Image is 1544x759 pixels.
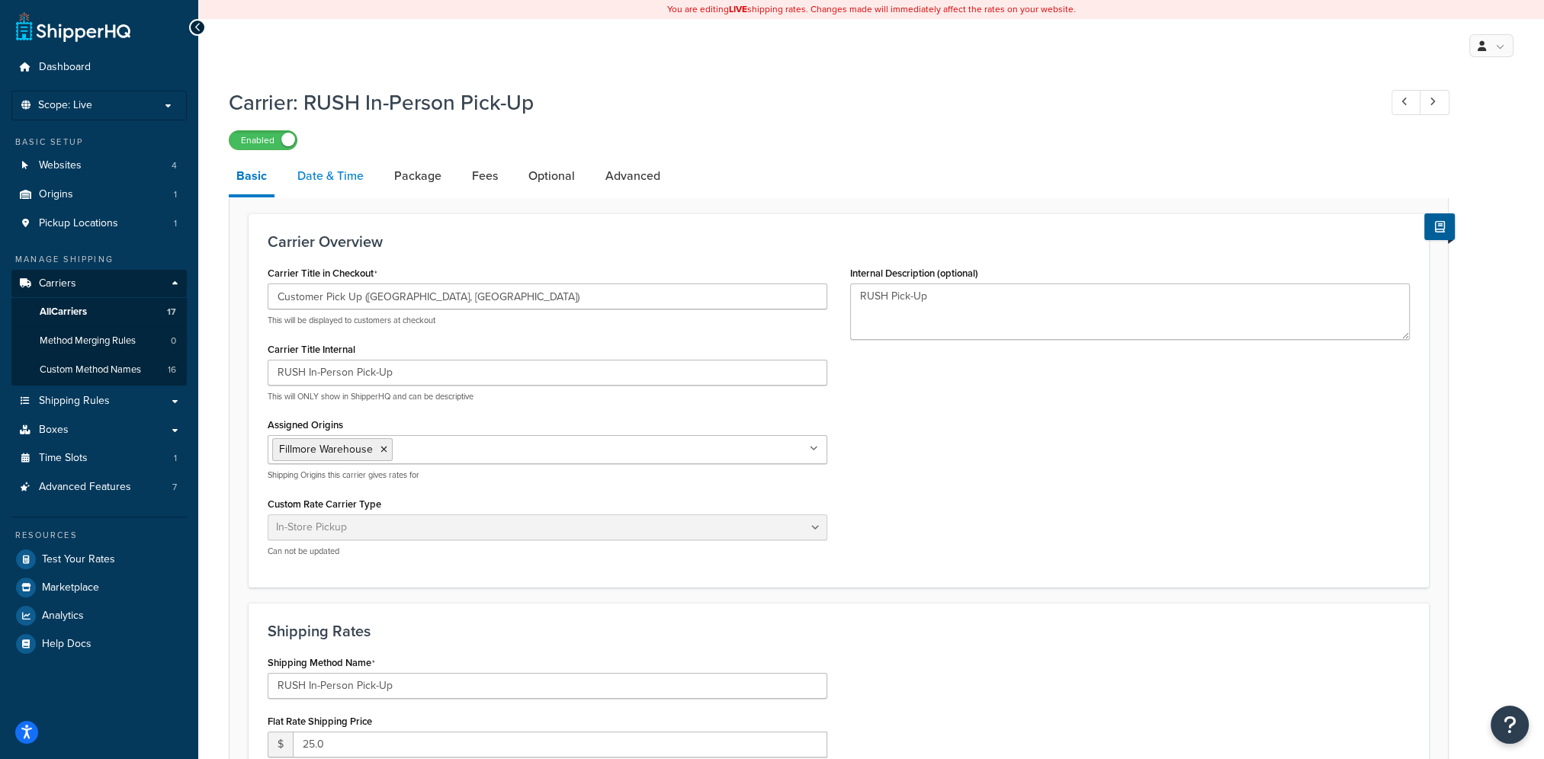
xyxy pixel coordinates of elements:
[11,298,187,326] a: AllCarriers17
[39,277,76,290] span: Carriers
[11,327,187,355] a: Method Merging Rules0
[230,131,297,149] label: Enabled
[268,623,1410,639] h3: Shipping Rates
[11,152,187,180] a: Websites4
[1420,90,1449,115] a: Next Record
[268,267,377,280] label: Carrier Title in Checkout
[11,356,187,384] li: Custom Method Names
[39,481,131,494] span: Advanced Features
[42,581,99,594] span: Marketplace
[39,188,73,201] span: Origins
[11,387,187,415] a: Shipping Rules
[268,716,372,727] label: Flat Rate Shipping Price
[268,233,1410,250] h3: Carrier Overview
[268,732,293,757] span: $
[850,283,1410,340] textarea: RUSH Pick-Up
[174,188,177,201] span: 1
[11,356,187,384] a: Custom Method Names16
[850,267,978,279] label: Internal Description (optional)
[39,61,91,74] span: Dashboard
[268,391,827,402] p: This will ONLY show in ShipperHQ and can be descriptive
[521,158,583,194] a: Optional
[268,419,343,431] label: Assigned Origins
[11,210,187,238] li: Pickup Locations
[11,416,187,444] a: Boxes
[229,88,1363,117] h1: Carrier: RUSH In-Person Pick-Up
[172,159,177,172] span: 4
[11,270,187,298] a: Carriers
[11,473,187,501] li: Advanced Features
[387,158,449,194] a: Package
[11,473,187,501] a: Advanced Features7
[42,610,84,623] span: Analytics
[11,444,187,472] a: Time Slots1
[229,158,274,197] a: Basic
[11,181,187,209] a: Origins1
[172,481,177,494] span: 7
[279,441,373,457] span: Fillmore Warehouse
[11,270,187,386] li: Carriers
[598,158,668,194] a: Advanced
[40,335,136,347] span: Method Merging Rules
[729,2,747,16] b: LIVE
[11,574,187,601] a: Marketplace
[464,158,506,194] a: Fees
[11,630,187,658] a: Help Docs
[40,306,87,319] span: All Carriers
[268,498,381,510] label: Custom Rate Carrier Type
[268,657,375,669] label: Shipping Method Name
[40,363,141,376] span: Custom Method Names
[1491,706,1529,744] button: Open Resource Center
[11,152,187,180] li: Websites
[1392,90,1421,115] a: Previous Record
[11,53,187,82] a: Dashboard
[39,159,82,172] span: Websites
[11,136,187,149] div: Basic Setup
[11,444,187,472] li: Time Slots
[11,546,187,573] a: Test Your Rates
[11,253,187,266] div: Manage Shipping
[11,210,187,238] a: Pickup Locations1
[174,217,177,230] span: 1
[42,638,91,651] span: Help Docs
[38,99,92,112] span: Scope: Live
[171,335,176,347] span: 0
[290,158,371,194] a: Date & Time
[168,363,176,376] span: 16
[39,424,69,437] span: Boxes
[11,327,187,355] li: Method Merging Rules
[39,395,110,408] span: Shipping Rules
[39,217,118,230] span: Pickup Locations
[11,181,187,209] li: Origins
[1424,213,1455,240] button: Show Help Docs
[39,452,88,465] span: Time Slots
[11,602,187,629] a: Analytics
[268,315,827,326] p: This will be displayed to customers at checkout
[167,306,176,319] span: 17
[268,344,355,355] label: Carrier Title Internal
[11,529,187,542] div: Resources
[42,553,115,566] span: Test Your Rates
[268,469,827,481] p: Shipping Origins this carrier gives rates for
[268,546,827,557] p: Can not be updated
[174,452,177,465] span: 1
